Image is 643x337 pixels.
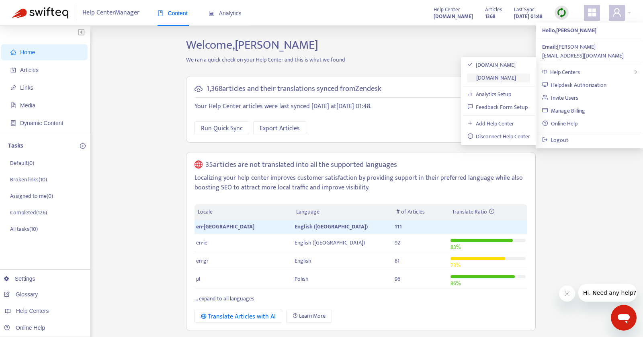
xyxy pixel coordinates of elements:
span: Articles [20,67,39,73]
span: Help Center Manager [82,5,139,21]
span: en-ie [196,238,207,247]
span: account-book [10,67,16,73]
span: 96 [395,274,400,284]
span: global [195,160,203,170]
button: Export Articles [253,121,306,134]
strong: 1368 [485,12,496,21]
a: Add Help Center [467,119,514,128]
h5: 1,368 articles and their translations synced from Zendesk [207,84,381,94]
span: 92 [395,238,400,247]
span: Help Centers [550,68,580,77]
a: Disconnect Help Center [467,132,530,141]
span: Media [20,102,35,109]
a: Learn More [286,310,332,323]
div: Translate Articles with AI [201,312,276,322]
span: Home [20,49,35,55]
span: 81 [395,256,399,265]
span: en-[GEOGRAPHIC_DATA] [196,222,254,231]
p: Tasks [8,141,23,151]
span: Learn More [299,312,326,321]
th: # of Articles [393,204,449,220]
button: Run Quick Sync [195,121,249,134]
span: appstore [587,8,597,17]
span: Articles [485,5,502,14]
span: en-gr [196,256,209,265]
th: Locale [195,204,293,220]
a: Online Help [4,325,45,331]
p: Assigned to me ( 0 ) [10,192,53,200]
a: Online Help [542,119,577,128]
h5: 35 articles are not translated into all the supported languages [205,160,397,170]
a: [DOMAIN_NAME] [434,12,473,21]
iframe: Button to launch messaging window [611,305,637,331]
span: area-chart [209,10,214,16]
span: Help Center [434,5,460,14]
span: cloud-sync [195,85,203,93]
p: We ran a quick check on your Help Center and this is what we found [180,55,542,64]
span: English ([GEOGRAPHIC_DATA]) [295,222,368,231]
iframe: Close message [559,286,575,302]
a: Glossary [4,291,38,298]
span: home [10,49,16,55]
a: Helpdesk Authorization [542,80,606,90]
th: Language [293,204,393,220]
strong: Hello, [PERSON_NAME] [542,26,596,35]
span: 73 % [451,261,461,270]
span: Analytics [209,10,242,16]
strong: Email: [542,42,557,51]
div: Translate Ratio [452,208,524,216]
span: Export Articles [260,123,300,134]
img: Swifteq [12,7,68,18]
a: [DOMAIN_NAME] [467,73,516,82]
span: container [10,120,16,126]
p: Localizing your help center improves customer satisfaction by providing support in their preferre... [195,173,527,193]
a: Analytics Setup [467,90,512,99]
p: Completed ( 126 ) [10,208,47,217]
img: sync.dc5367851b00ba804db3.png [557,8,567,18]
div: [PERSON_NAME][EMAIL_ADDRESS][DOMAIN_NAME] [542,43,637,60]
span: Welcome, [PERSON_NAME] [186,35,318,55]
span: English [295,256,311,265]
span: book [158,10,163,16]
iframe: Message from company [578,284,637,302]
span: file-image [10,103,16,108]
span: Run Quick Sync [201,123,243,134]
p: All tasks ( 10 ) [10,225,38,233]
span: Dynamic Content [20,120,63,126]
span: 86 % [451,279,461,288]
span: Help Centers [16,308,49,314]
a: Invite Users [542,93,578,103]
button: Translate Articles with AI [195,310,283,323]
strong: [DATE] 01:48 [514,12,543,21]
span: right [633,70,638,74]
span: plus-circle [80,143,86,149]
span: Content [158,10,188,16]
a: ... expand to all languages [195,294,254,303]
span: Links [20,84,33,91]
p: Your Help Center articles were last synced [DATE] at [DATE] 01:48 . [195,102,527,111]
span: 111 [395,222,402,231]
span: 83 % [451,242,461,252]
a: [DOMAIN_NAME] [467,60,516,70]
span: English ([GEOGRAPHIC_DATA]) [295,238,365,247]
span: Last Sync [514,5,534,14]
span: Polish [295,274,309,284]
p: Default ( 0 ) [10,159,34,167]
p: Broken links ( 10 ) [10,175,47,184]
span: pl [196,274,200,284]
a: Feedback Form Setup [467,103,528,112]
span: link [10,85,16,90]
a: Settings [4,275,35,282]
span: user [612,8,622,17]
a: Manage Billing [542,106,585,115]
a: Logout [542,136,568,145]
